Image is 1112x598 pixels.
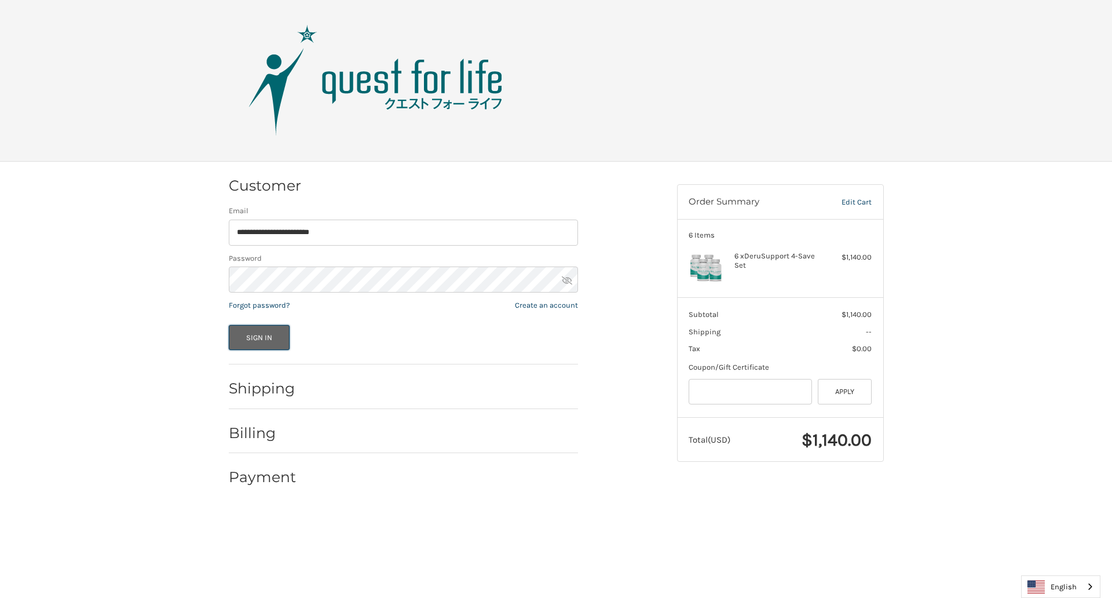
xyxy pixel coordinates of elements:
label: Password [229,253,578,264]
h3: Order Summary [689,196,817,208]
h4: 6 x DeruSupport 4-Save Set [734,251,823,271]
span: $1,140.00 [802,429,872,450]
a: Create an account [515,301,578,309]
span: $0.00 [852,344,872,353]
a: English [1022,576,1100,597]
span: Total (USD) [689,435,730,445]
a: Edit Cart [817,196,872,208]
h2: Billing [229,424,297,442]
span: Subtotal [689,310,719,319]
a: Forgot password? [229,301,290,309]
span: Tax [689,344,700,353]
label: Email [229,205,578,217]
span: -- [866,327,872,336]
h2: Shipping [229,380,297,398]
img: Quest Group [231,23,521,138]
div: Coupon/Gift Certificate [689,362,872,373]
h2: Payment [229,468,297,486]
div: Language [1021,575,1100,598]
h3: 6 Items [689,231,872,240]
h2: Customer [229,177,301,195]
div: $1,140.00 [826,251,872,263]
span: Shipping [689,327,720,336]
aside: Language selected: English [1021,575,1100,598]
span: $1,140.00 [842,310,872,319]
input: Gift Certificate or Coupon Code [689,379,812,405]
button: Sign In [229,325,290,350]
button: Apply [818,379,872,405]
